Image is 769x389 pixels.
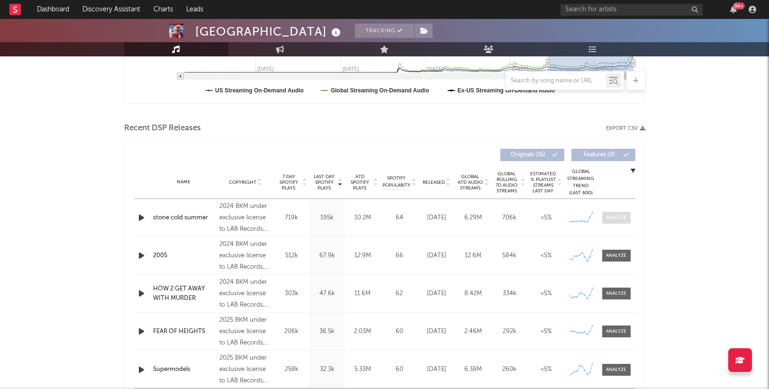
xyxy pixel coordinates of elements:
div: 60 [383,365,416,374]
div: 60 [383,327,416,336]
div: 2025 BKM under exclusive license to LAB Records, Ltd [219,315,271,349]
div: [DATE] [421,213,452,223]
div: 334k [494,289,525,299]
div: 36.5k [312,327,343,336]
a: Supermodels [153,365,215,374]
div: 584k [494,251,525,261]
div: 258k [276,365,307,374]
div: 10.2M [347,213,378,223]
div: 12.6M [457,251,489,261]
button: Export CSV [606,126,645,131]
div: 11.6M [347,289,378,299]
div: 512k [276,251,307,261]
span: Released [423,180,445,185]
a: FEAR OF HEIGHTS [153,327,215,336]
text: Global Streaming On-Demand Audio [330,87,429,94]
div: [GEOGRAPHIC_DATA] [195,24,343,39]
text: US Streaming On-Demand Audio [215,87,304,94]
span: Estimated % Playlist Streams Last Day [530,171,556,194]
span: 7 Day Spotify Plays [276,174,301,191]
a: HOW 2 GET AWAY WITH MURDER [153,284,215,303]
div: 47.6k [312,289,343,299]
span: Spotify Popularity [382,175,410,189]
div: 12.9M [347,251,378,261]
div: 32.3k [312,365,343,374]
div: <5% [530,327,562,336]
div: 303k [276,289,307,299]
div: [DATE] [421,327,452,336]
a: 2005 [153,251,215,261]
text: Ex-US Streaming On-Demand Audio [457,87,555,94]
div: <5% [530,251,562,261]
div: 206k [276,327,307,336]
input: Search for artists [561,4,703,16]
div: 8.42M [457,289,489,299]
div: 2024 BKM under exclusive license to LAB Records, Ltd [219,201,271,235]
div: 67.9k [312,251,343,261]
div: 64 [383,213,416,223]
div: 6.29M [457,213,489,223]
div: 99 + [733,2,745,9]
div: 706k [494,213,525,223]
div: Name [153,179,215,186]
div: 2024 BKM under exclusive license to LAB Records, Ltd [219,239,271,273]
button: Tracking [355,24,414,38]
span: Copyright [229,180,256,185]
div: 292k [494,327,525,336]
div: 6.38M [457,365,489,374]
span: Last Day Spotify Plays [312,174,337,191]
span: Global ATD Audio Streams [457,174,483,191]
button: Originals(16) [500,149,564,161]
div: 66 [383,251,416,261]
div: 195k [312,213,343,223]
div: 2.46M [457,327,489,336]
span: ATD Spotify Plays [347,174,372,191]
div: Global Streaming Trend (Last 60D) [567,168,595,197]
span: Features ( 0 ) [578,152,621,158]
div: 5.33M [347,365,378,374]
span: Originals ( 16 ) [507,152,550,158]
div: 2025 BKM under exclusive license to LAB Records, Ltd [219,353,271,387]
button: 99+ [730,6,737,13]
div: <5% [530,365,562,374]
div: <5% [530,213,562,223]
div: 260k [494,365,525,374]
a: stone cold summer [153,213,215,223]
div: [DATE] [421,365,452,374]
div: 2024 BKM under exclusive license to LAB Records, Ltd [219,277,271,311]
div: <5% [530,289,562,299]
button: Features(0) [571,149,635,161]
div: [DATE] [421,289,452,299]
div: 62 [383,289,416,299]
div: 719k [276,213,307,223]
span: Recent DSP Releases [124,123,201,134]
div: [DATE] [421,251,452,261]
div: 2.03M [347,327,378,336]
span: Global Rolling 7D Audio Streams [494,171,520,194]
input: Search by song name or URL [506,77,606,85]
